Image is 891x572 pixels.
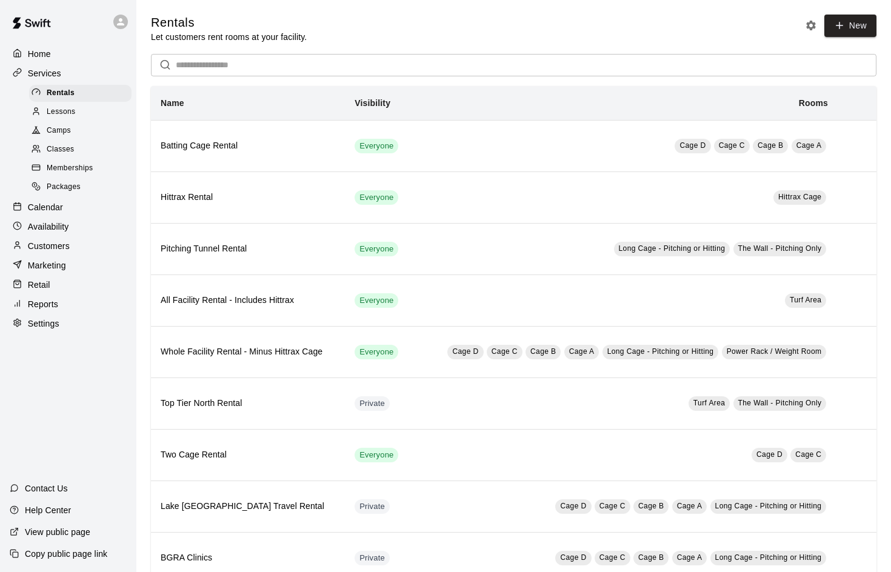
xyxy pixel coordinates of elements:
p: Availability [28,221,69,233]
div: Rentals [29,85,132,102]
h6: Two Cage Rental [161,448,335,462]
div: Classes [29,141,132,158]
p: Customers [28,240,70,252]
h6: Pitching Tunnel Rental [161,242,335,256]
p: Let customers rent rooms at your facility. [151,31,307,43]
a: Availability [10,218,127,236]
span: Cage C [719,141,745,150]
span: The Wall - Pitching Only [738,399,822,407]
button: Rental settings [802,16,820,35]
p: Home [28,48,51,60]
span: Private [355,553,390,564]
span: Cage A [569,347,595,356]
span: Everyone [355,192,398,204]
div: Camps [29,122,132,139]
span: Cage B [758,141,783,150]
span: Camps [47,125,71,137]
span: Rentals [47,87,75,99]
p: Calendar [28,201,63,213]
span: Everyone [355,450,398,461]
span: Memberships [47,162,93,175]
span: Private [355,398,390,410]
h6: BGRA Clinics [161,551,335,565]
div: Home [10,45,127,63]
span: Long Cage - Pitching or Hitting [607,347,714,356]
span: Cage C [492,347,518,356]
div: This service is visible to all of your customers [355,139,398,153]
b: Rooms [799,98,828,108]
span: Classes [47,144,74,156]
div: This service is visible to all of your customers [355,448,398,462]
span: Everyone [355,295,398,307]
a: Customers [10,237,127,255]
span: Lessons [47,106,76,118]
p: Services [28,67,61,79]
h6: Lake [GEOGRAPHIC_DATA] Travel Rental [161,500,335,513]
span: Turf Area [790,296,822,304]
div: This service is visible to all of your customers [355,190,398,205]
a: Memberships [29,159,136,178]
a: Rentals [29,84,136,102]
p: Contact Us [25,482,68,494]
p: Reports [28,298,58,310]
span: Cage C [795,450,821,459]
span: Cage C [599,502,626,510]
span: Everyone [355,141,398,152]
h6: Hittrax Rental [161,191,335,204]
b: Visibility [355,98,390,108]
span: Cage D [756,450,783,459]
span: Cage B [638,553,664,562]
span: Cage D [560,553,586,562]
h6: Whole Facility Rental - Minus Hittrax Cage [161,345,335,359]
span: Everyone [355,347,398,358]
div: Packages [29,179,132,196]
span: Private [355,501,390,513]
p: Copy public page link [25,548,107,560]
span: The Wall - Pitching Only [738,244,822,253]
h6: All Facility Rental - Includes Hittrax [161,294,335,307]
span: Cage C [599,553,626,562]
div: This service is hidden, and can only be accessed via a direct link [355,396,390,411]
div: This service is hidden, and can only be accessed via a direct link [355,499,390,514]
div: Settings [10,314,127,333]
a: Retail [10,276,127,294]
span: Cage D [679,141,706,150]
a: Classes [29,141,136,159]
div: Memberships [29,160,132,177]
div: Calendar [10,198,127,216]
h6: Batting Cage Rental [161,139,335,153]
div: Marketing [10,256,127,274]
a: Lessons [29,102,136,121]
span: Packages [47,181,81,193]
div: This service is visible to all of your customers [355,345,398,359]
b: Name [161,98,184,108]
span: Power Rack / Weight Room [727,347,822,356]
span: Cage A [677,502,702,510]
a: Services [10,64,127,82]
a: New [824,15,876,37]
div: This service is visible to all of your customers [355,242,398,256]
span: Cage B [530,347,556,356]
div: This service is visible to all of your customers [355,293,398,308]
span: Long Cage - Pitching or Hitting [715,502,822,510]
span: Turf Area [693,399,726,407]
p: View public page [25,526,90,538]
div: Lessons [29,104,132,121]
a: Reports [10,295,127,313]
div: This service is hidden, and can only be accessed via a direct link [355,551,390,565]
span: Long Cage - Pitching or Hitting [715,553,822,562]
span: Cage B [638,502,664,510]
span: Long Cage - Pitching or Hitting [619,244,726,253]
span: Cage A [677,553,702,562]
p: Settings [28,318,59,330]
h5: Rentals [151,15,307,31]
span: Hittrax Cage [778,193,822,201]
a: Camps [29,122,136,141]
span: Cage D [560,502,586,510]
span: Cage D [452,347,478,356]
